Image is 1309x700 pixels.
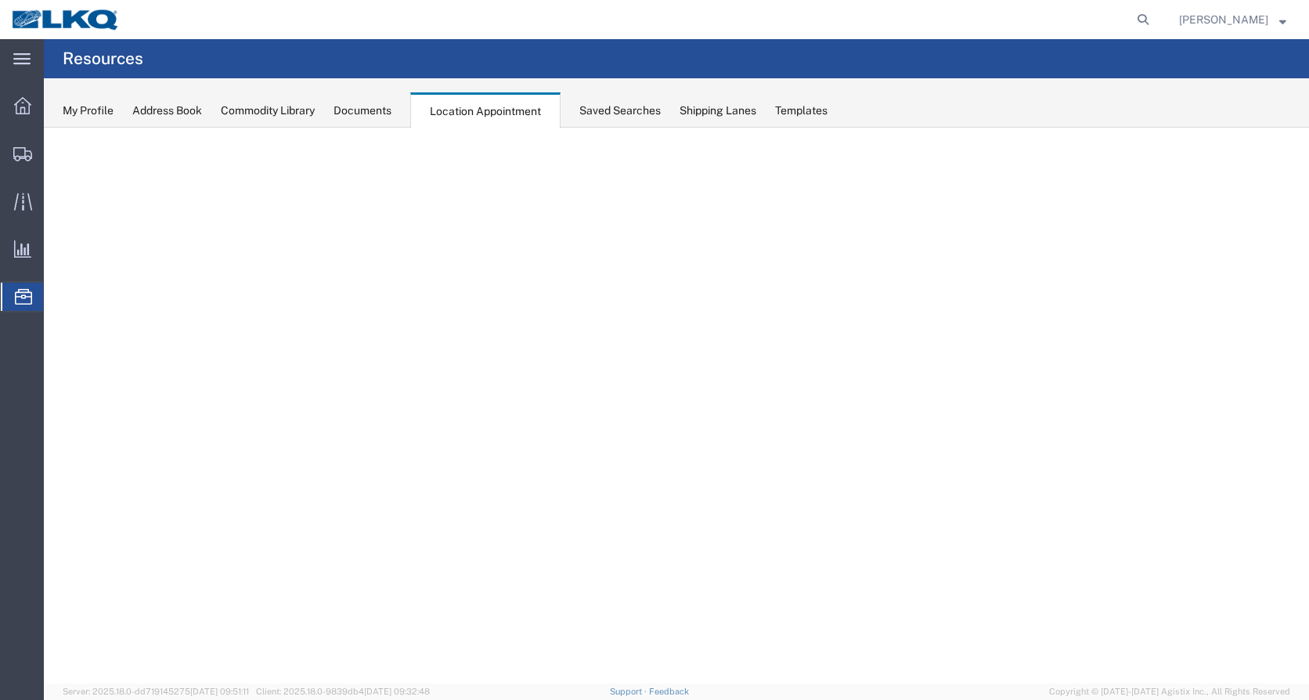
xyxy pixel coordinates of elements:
[680,103,756,119] div: Shipping Lanes
[579,103,661,119] div: Saved Searches
[775,103,828,119] div: Templates
[1049,685,1290,698] span: Copyright © [DATE]-[DATE] Agistix Inc., All Rights Reserved
[221,103,315,119] div: Commodity Library
[11,8,121,31] img: logo
[649,687,689,696] a: Feedback
[63,687,249,696] span: Server: 2025.18.0-dd719145275
[334,103,391,119] div: Documents
[256,687,430,696] span: Client: 2025.18.0-9839db4
[364,687,430,696] span: [DATE] 09:32:48
[410,92,561,128] div: Location Appointment
[44,128,1309,684] iframe: FS Legacy Container
[610,687,649,696] a: Support
[132,103,202,119] div: Address Book
[190,687,249,696] span: [DATE] 09:51:11
[1179,11,1268,28] span: Amy Roseen
[63,103,114,119] div: My Profile
[63,39,143,78] h4: Resources
[1178,10,1287,29] button: [PERSON_NAME]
